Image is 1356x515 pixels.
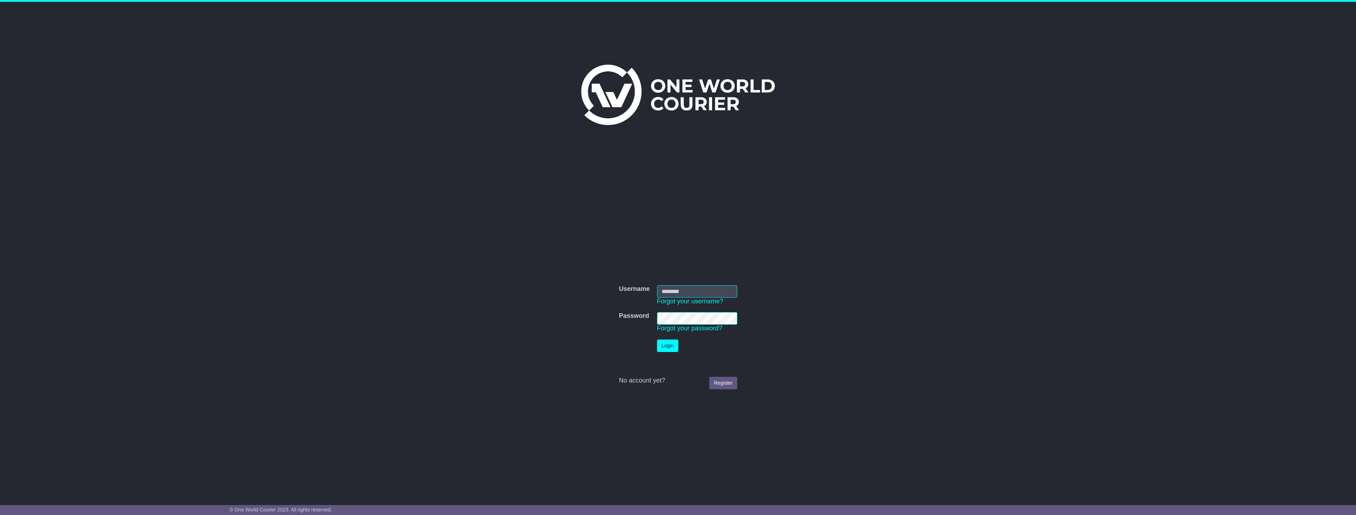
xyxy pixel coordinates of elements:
a: Forgot your password? [657,325,722,332]
label: Password [619,312,649,320]
img: One World [581,65,775,125]
button: Login [657,340,678,352]
span: © One World Courier 2025. All rights reserved. [230,507,332,513]
label: Username [619,285,650,293]
div: No account yet? [619,377,737,385]
a: Register [709,377,737,389]
a: Forgot your username? [657,298,723,305]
